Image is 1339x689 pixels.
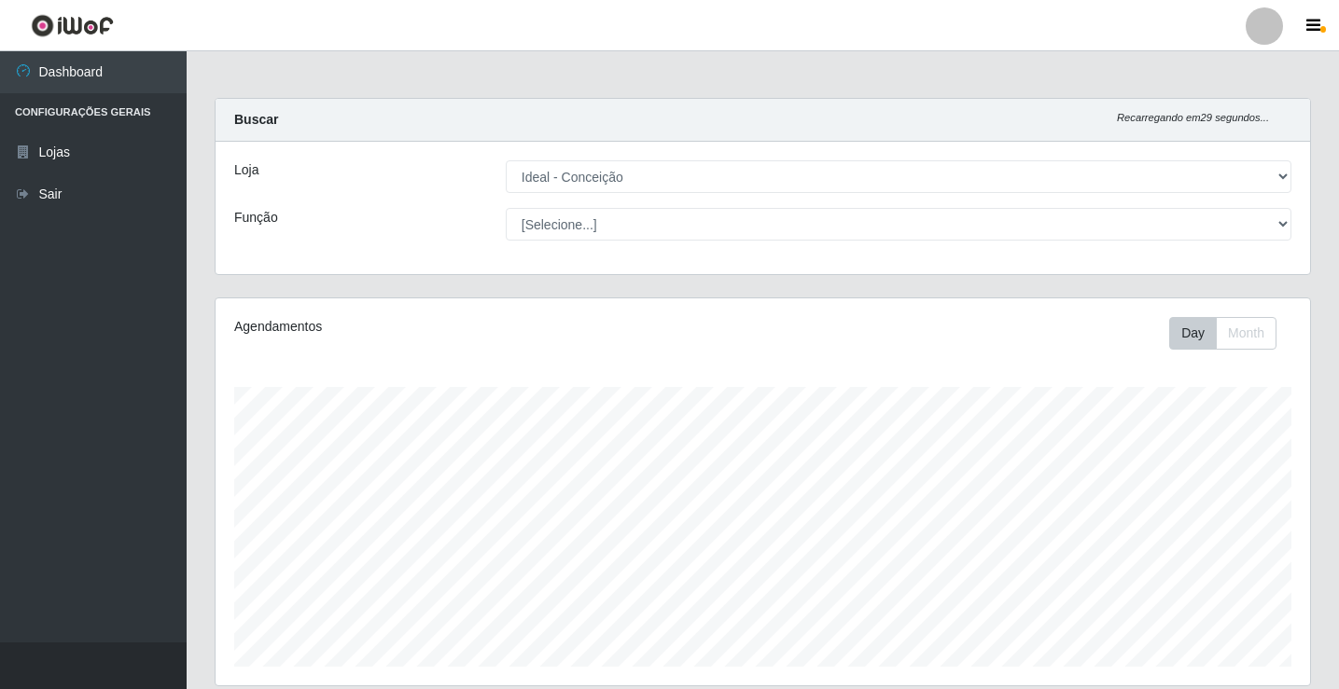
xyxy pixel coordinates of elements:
[1169,317,1291,350] div: Toolbar with button groups
[1169,317,1217,350] button: Day
[234,208,278,227] label: Função
[1117,112,1269,123] i: Recarregando em 29 segundos...
[1216,317,1276,350] button: Month
[234,112,278,127] strong: Buscar
[234,317,659,337] div: Agendamentos
[234,160,258,180] label: Loja
[1169,317,1276,350] div: First group
[31,14,114,37] img: CoreUI Logo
